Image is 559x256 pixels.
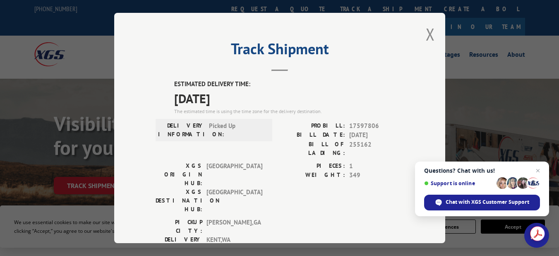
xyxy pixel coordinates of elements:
[206,187,262,213] span: [GEOGRAPHIC_DATA]
[424,180,494,186] span: Support is online
[349,161,404,171] span: 1
[158,121,205,138] label: DELIVERY INFORMATION:
[349,140,404,157] span: 255162
[349,130,404,140] span: [DATE]
[280,121,345,130] label: PROBILL:
[280,140,345,157] label: BILL OF LADING:
[446,198,529,206] span: Chat with XGS Customer Support
[156,217,202,235] label: PICKUP CITY:
[206,217,262,235] span: [PERSON_NAME] , GA
[524,223,549,248] a: Open chat
[349,121,404,130] span: 17597806
[424,167,540,174] span: Questions? Chat with us!
[174,80,404,89] label: ESTIMATED DELIVERY TIME:
[174,107,404,115] div: The estimated time is using the time zone for the delivery destination.
[156,161,202,187] label: XGS ORIGIN HUB:
[156,187,202,213] label: XGS DESTINATION HUB:
[349,171,404,180] span: 349
[206,161,262,187] span: [GEOGRAPHIC_DATA]
[156,235,202,252] label: DELIVERY CITY:
[209,121,265,138] span: Picked Up
[206,235,262,252] span: KENT , WA
[426,23,435,45] button: Close modal
[280,171,345,180] label: WEIGHT:
[156,43,404,59] h2: Track Shipment
[174,89,404,107] span: [DATE]
[280,161,345,171] label: PIECES:
[280,130,345,140] label: BILL DATE:
[424,195,540,210] span: Chat with XGS Customer Support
